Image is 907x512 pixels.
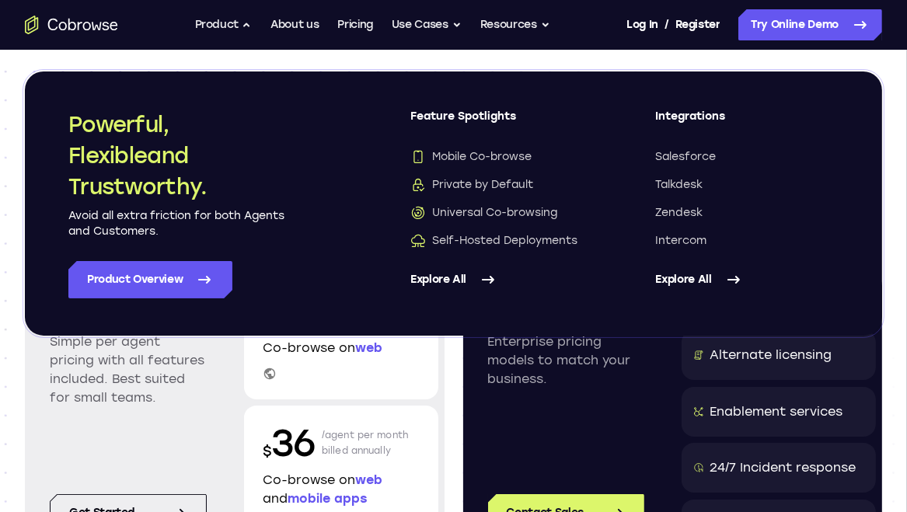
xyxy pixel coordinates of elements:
[25,16,118,34] a: Go to the home page
[710,402,842,421] div: Enablement services
[710,458,856,477] div: 24/7 Incident response
[710,346,832,364] div: Alternate licensing
[410,109,594,137] span: Feature Spotlights
[410,261,594,298] a: Explore All
[68,109,286,202] h2: Powerful, Flexible and Trustworthy.
[410,149,532,165] span: Mobile Co-browse
[410,233,426,249] img: Self-Hosted Deployments
[626,9,658,40] a: Log In
[665,16,669,34] span: /
[656,205,839,221] a: Zendesk
[355,472,382,487] span: web
[480,9,550,40] button: Resources
[656,177,839,193] a: Talkdesk
[675,9,720,40] a: Register
[410,205,594,221] a: Universal Co-browsingUniversal Co-browsing
[656,177,703,193] span: Talkdesk
[195,9,253,40] button: Product
[410,233,594,249] a: Self-Hosted DeploymentsSelf-Hosted Deployments
[68,208,286,239] p: Avoid all extra friction for both Agents and Customers.
[410,205,426,221] img: Universal Co-browsing
[656,109,839,137] span: Integrations
[488,333,645,388] p: Enterprise pricing models to match your business.
[656,205,703,221] span: Zendesk
[410,149,426,165] img: Mobile Co-browse
[410,177,426,193] img: Private by Default
[270,9,319,40] a: About us
[337,9,373,40] a: Pricing
[656,149,717,165] span: Salesforce
[355,340,382,355] span: web
[263,471,420,508] p: Co-browse on and
[410,177,594,193] a: Private by DefaultPrivate by Default
[68,261,232,298] a: Product Overview
[392,9,462,40] button: Use Cases
[410,177,533,193] span: Private by Default
[656,233,707,249] span: Intercom
[50,333,207,407] p: Simple per agent pricing with all features included. Best suited for small teams.
[410,149,594,165] a: Mobile Co-browseMobile Co-browse
[263,418,316,468] p: 36
[656,261,839,298] a: Explore All
[322,418,409,468] p: /agent per month billed annually
[656,149,839,165] a: Salesforce
[263,443,272,460] span: $
[738,9,882,40] a: Try Online Demo
[410,205,557,221] span: Universal Co-browsing
[656,233,839,249] a: Intercom
[410,233,577,249] span: Self-Hosted Deployments
[263,339,420,357] p: Co-browse on
[288,491,367,506] span: mobile apps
